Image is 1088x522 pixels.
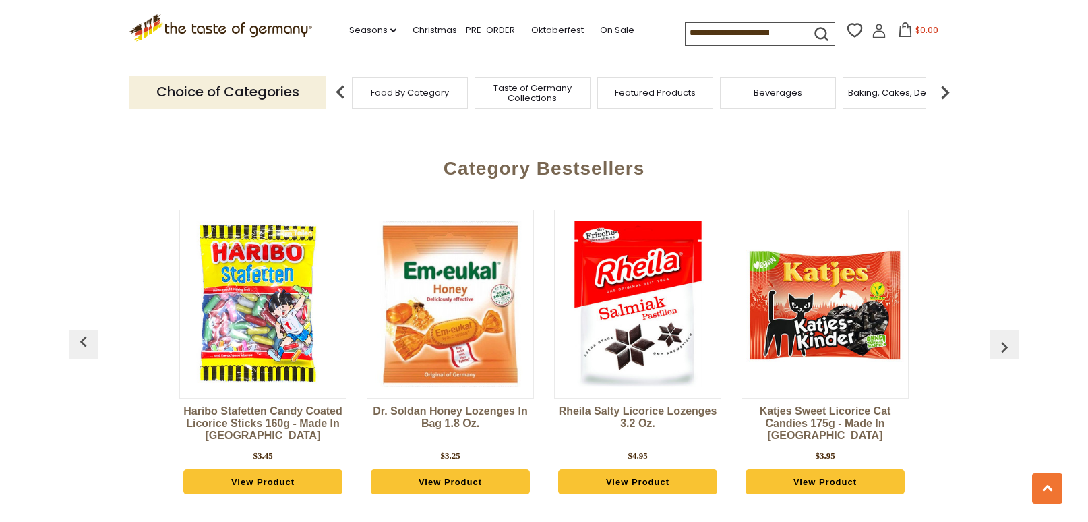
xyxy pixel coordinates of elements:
img: previous arrow [73,331,94,353]
img: Rheila Salty Licorice Lozenges 3.2 oz. [555,221,721,387]
div: $3.45 [253,449,272,463]
a: Baking, Cakes, Desserts [848,88,953,98]
a: View Product [558,469,717,495]
a: View Product [183,469,342,495]
a: Seasons [349,23,396,38]
a: Dr. Soldan Honey Lozenges in Bag 1.8 oz. [367,405,534,446]
div: Category Bestsellers [75,138,1013,193]
img: Katjes Sweet Licorice Cat Candies 175g - Made in Germany [742,221,908,387]
div: $3.95 [815,449,835,463]
img: Dr. Soldan Honey Lozenges in Bag 1.8 oz. [367,221,533,387]
a: Haribo Stafetten Candy Coated Licorice Sticks 160g - Made in [GEOGRAPHIC_DATA] [179,405,346,446]
a: View Product [746,469,905,495]
a: Food By Category [371,88,449,98]
img: Haribo Stafetten Candy Coated Licorice Sticks 160g - Made in Germany [180,221,346,387]
a: Taste of Germany Collections [479,83,586,103]
a: Oktoberfest [531,23,584,38]
a: View Product [371,469,530,495]
img: next arrow [932,79,959,106]
img: previous arrow [327,79,354,106]
a: Christmas - PRE-ORDER [413,23,515,38]
img: previous arrow [994,337,1015,358]
a: Katjes Sweet Licorice Cat Candies 175g - Made in [GEOGRAPHIC_DATA] [742,405,909,446]
div: $3.25 [440,449,460,463]
button: $0.00 [889,22,946,42]
a: On Sale [600,23,634,38]
a: Rheila Salty Licorice Lozenges 3.2 oz. [554,405,721,446]
div: $4.95 [628,449,647,463]
a: Beverages [754,88,802,98]
a: Featured Products [615,88,696,98]
span: $0.00 [915,24,938,36]
p: Choice of Categories [129,76,326,109]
